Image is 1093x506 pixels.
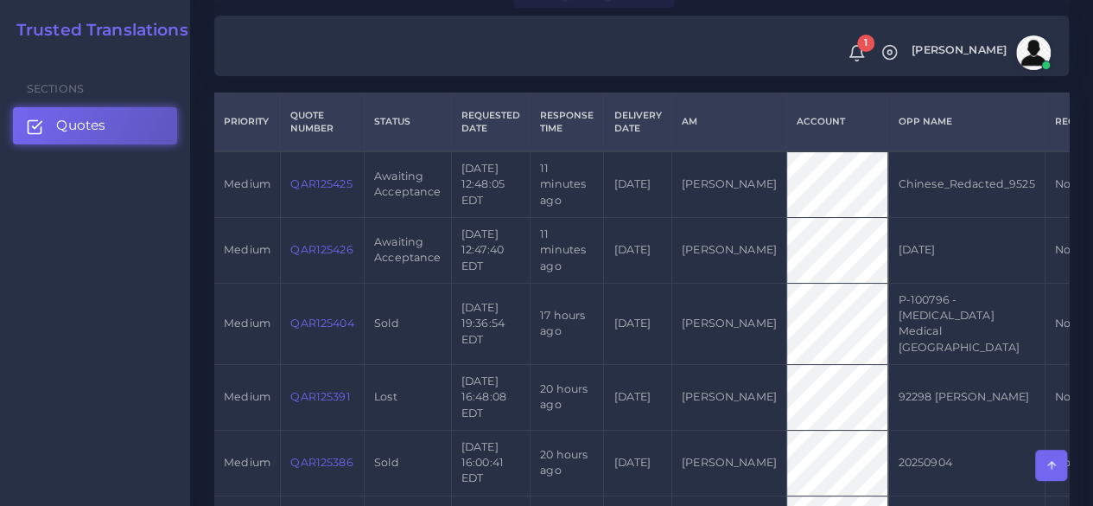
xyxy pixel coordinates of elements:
[842,44,872,62] a: 1
[290,317,353,330] a: QAR125404
[671,430,786,496] td: [PERSON_NAME]
[364,430,451,496] td: Sold
[1016,35,1051,70] img: avatar
[290,243,353,256] a: QAR125426
[671,364,786,430] td: [PERSON_NAME]
[451,217,530,283] td: [DATE] 12:47:40 EDT
[364,151,451,217] td: Awaiting Acceptance
[224,317,270,330] span: medium
[364,364,451,430] td: Lost
[531,283,604,364] td: 17 hours ago
[364,93,451,151] th: Status
[531,364,604,430] td: 20 hours ago
[671,93,786,151] th: AM
[214,93,281,151] th: Priority
[224,390,270,403] span: medium
[888,151,1045,217] td: Chinese_Redacted_9525
[290,177,352,190] a: QAR125425
[364,217,451,283] td: Awaiting Acceptance
[604,364,671,430] td: [DATE]
[531,93,604,151] th: Response Time
[888,283,1045,364] td: P-100796 - [MEDICAL_DATA] Medical [GEOGRAPHIC_DATA]
[1045,283,1084,364] td: No
[13,107,177,144] a: Quotes
[290,390,350,403] a: QAR125391
[888,430,1045,496] td: 20250904
[671,217,786,283] td: [PERSON_NAME]
[1045,93,1084,151] th: REC
[451,93,530,151] th: Requested Date
[604,93,671,151] th: Delivery Date
[604,151,671,217] td: [DATE]
[912,45,1007,56] span: [PERSON_NAME]
[604,430,671,496] td: [DATE]
[604,217,671,283] td: [DATE]
[1045,217,1084,283] td: No
[224,456,270,469] span: medium
[857,35,874,52] span: 1
[531,430,604,496] td: 20 hours ago
[671,283,786,364] td: [PERSON_NAME]
[531,151,604,217] td: 11 minutes ago
[451,283,530,364] td: [DATE] 19:36:54 EDT
[224,177,270,190] span: medium
[224,243,270,256] span: medium
[888,217,1045,283] td: [DATE]
[671,151,786,217] td: [PERSON_NAME]
[903,35,1057,70] a: [PERSON_NAME]avatar
[451,430,530,496] td: [DATE] 16:00:41 EDT
[1045,430,1084,496] td: No
[1045,151,1084,217] td: No
[451,151,530,217] td: [DATE] 12:48:05 EDT
[56,116,105,135] span: Quotes
[364,283,451,364] td: Sold
[1045,364,1084,430] td: No
[888,93,1045,151] th: Opp Name
[27,82,84,95] span: Sections
[531,217,604,283] td: 11 minutes ago
[786,93,887,151] th: Account
[4,21,188,41] a: Trusted Translations
[281,93,365,151] th: Quote Number
[451,364,530,430] td: [DATE] 16:48:08 EDT
[888,364,1045,430] td: 92298 [PERSON_NAME]
[290,456,353,469] a: QAR125386
[604,283,671,364] td: [DATE]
